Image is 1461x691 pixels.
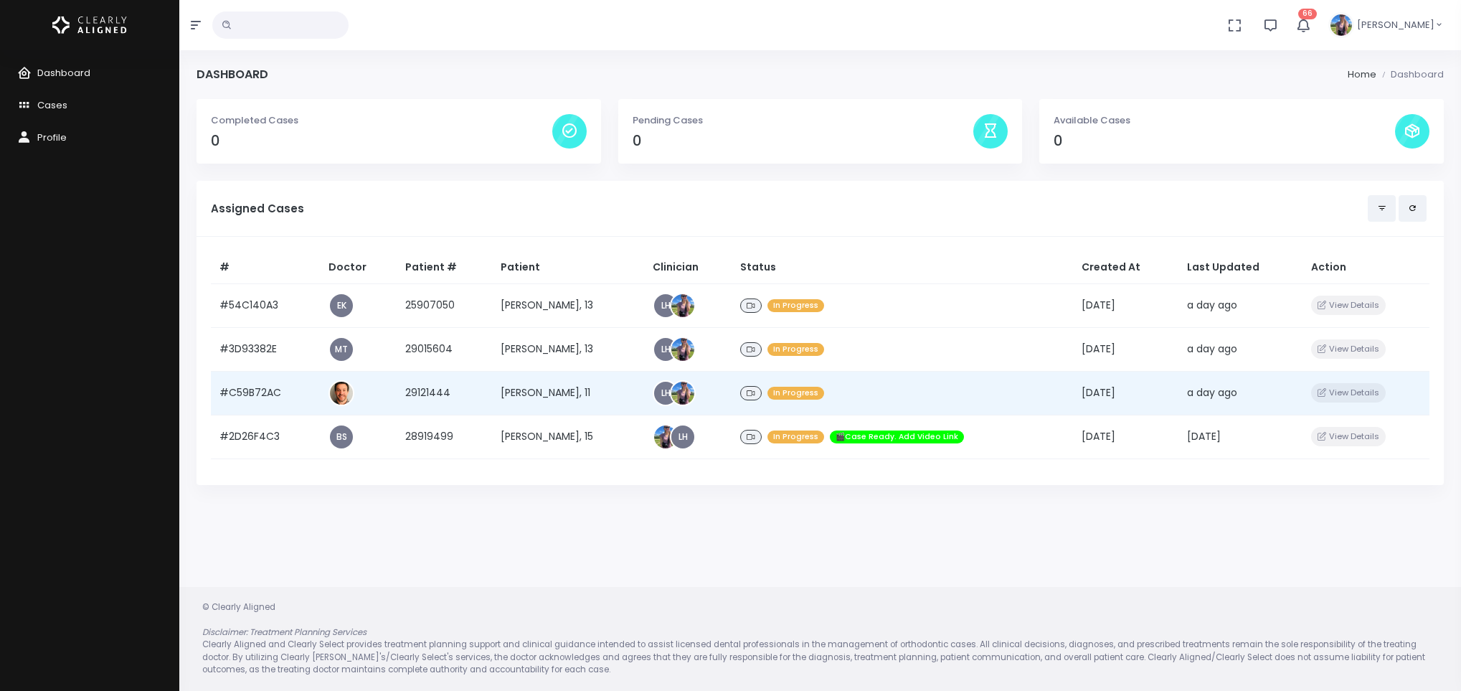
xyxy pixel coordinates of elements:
a: LH [654,338,677,361]
h4: 0 [211,133,552,149]
p: Completed Cases [211,113,552,128]
h4: 0 [1054,133,1395,149]
td: [PERSON_NAME], 15 [492,415,644,459]
li: Home [1348,67,1376,82]
li: Dashboard [1376,67,1444,82]
span: 66 [1298,9,1317,19]
span: a day ago [1187,385,1237,400]
div: © Clearly Aligned Clearly Aligned and Clearly Select provides treatment planning support and clin... [188,601,1452,677]
a: LH [654,294,677,317]
span: Cases [37,98,67,112]
img: Logo Horizontal [52,10,127,40]
em: Disclaimer: Treatment Planning Services [202,626,367,638]
span: [DATE] [1187,429,1221,443]
th: Status [732,251,1073,284]
p: Available Cases [1054,113,1395,128]
th: # [211,251,320,284]
img: Header Avatar [1328,12,1354,38]
button: View Details [1311,427,1385,446]
th: Created At [1073,251,1178,284]
button: View Details [1311,383,1385,403]
span: a day ago [1187,298,1237,312]
td: 25907050 [397,283,492,327]
a: EK [330,294,353,317]
a: LH [671,426,694,448]
a: BS [330,426,353,448]
td: 28919499 [397,415,492,459]
span: a day ago [1187,342,1237,356]
button: View Details [1311,339,1385,359]
td: #54C140A3 [211,283,320,327]
th: Last Updated [1178,251,1302,284]
td: #2D26F4C3 [211,415,320,459]
th: Clinician [644,251,732,284]
span: In Progress [767,299,824,313]
span: [DATE] [1082,342,1115,356]
button: View Details [1311,296,1385,315]
td: [PERSON_NAME], 13 [492,283,644,327]
td: #3D93382E [211,327,320,371]
p: Pending Cases [633,113,974,128]
td: 29121444 [397,371,492,415]
td: [PERSON_NAME], 11 [492,371,644,415]
span: [DATE] [1082,298,1115,312]
th: Doctor [320,251,397,284]
th: Patient # [397,251,492,284]
span: In Progress [767,387,824,400]
td: [PERSON_NAME], 13 [492,327,644,371]
th: Patient [492,251,644,284]
span: [DATE] [1082,385,1115,400]
span: 🎬Case Ready. Add Video Link [830,431,964,444]
td: 29015604 [397,327,492,371]
a: MT [330,338,353,361]
h5: Assigned Cases [211,202,1368,215]
span: In Progress [767,343,824,357]
td: #C59B72AC [211,371,320,415]
h4: Dashboard [197,67,268,81]
a: LH [654,382,677,405]
span: In Progress [767,431,824,444]
span: [PERSON_NAME] [1357,18,1434,32]
h4: 0 [633,133,974,149]
span: Profile [37,131,67,144]
th: Action [1302,251,1429,284]
span: [DATE] [1082,429,1115,443]
span: Dashboard [37,66,90,80]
